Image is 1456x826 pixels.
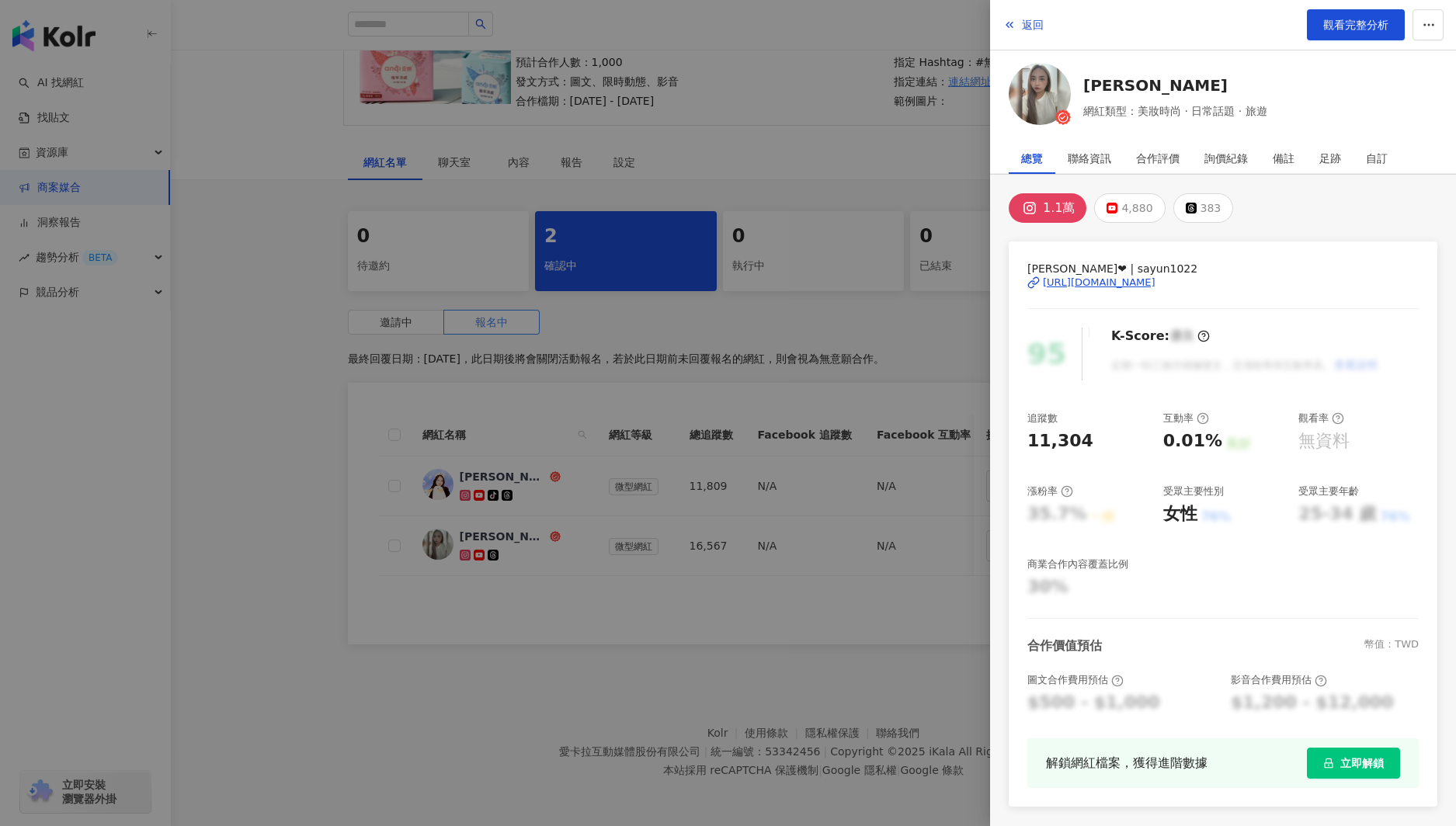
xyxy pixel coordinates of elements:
button: 立即解鎖 [1307,748,1400,779]
div: 幣值：TWD [1364,637,1419,654]
div: 383 [1201,197,1221,219]
div: 1.1萬 [1043,197,1075,219]
div: 合作評價 [1136,143,1180,174]
div: 備註 [1273,143,1294,174]
div: 追蹤數 [1027,411,1058,425]
a: [URL][DOMAIN_NAME] [1027,276,1419,290]
span: [PERSON_NAME]❤ | sayun1022 [1027,260,1419,277]
div: 女性 [1163,502,1197,526]
div: [URL][DOMAIN_NAME] [1043,276,1155,290]
span: lock [1323,758,1334,769]
div: 詢價紀錄 [1204,143,1248,174]
div: 商業合作內容覆蓋比例 [1027,557,1128,571]
div: 受眾主要年齡 [1298,484,1359,498]
div: 聯絡資訊 [1068,143,1111,174]
div: 11,304 [1027,429,1093,453]
a: 觀看完整分析 [1307,9,1405,40]
div: 足跡 [1319,143,1341,174]
div: 4,880 [1121,197,1152,219]
button: 1.1萬 [1009,193,1086,223]
div: 互動率 [1163,411,1209,425]
span: 立即解鎖 [1340,757,1384,769]
div: 漲粉率 [1027,484,1073,498]
div: 受眾主要性別 [1163,484,1224,498]
span: 網紅類型：美妝時尚 · 日常話題 · 旅遊 [1083,102,1267,120]
div: 總覽 [1021,143,1043,174]
div: 觀看率 [1298,411,1344,425]
div: 0.01% [1163,429,1222,453]
button: 4,880 [1094,193,1165,223]
img: KOL Avatar [1009,63,1071,125]
div: 自訂 [1366,143,1388,174]
div: 無資料 [1298,429,1350,453]
span: 觀看完整分析 [1323,19,1388,31]
a: KOL Avatar [1009,63,1071,130]
span: 返回 [1022,19,1044,31]
div: K-Score : [1111,328,1210,345]
button: 返回 [1003,9,1044,40]
div: 影音合作費用預估 [1231,673,1327,687]
button: 383 [1173,193,1234,223]
a: [PERSON_NAME] [1083,75,1267,96]
div: 合作價值預估 [1027,637,1102,654]
div: 解鎖網紅檔案，獲得進階數據 [1046,753,1208,772]
div: 圖文合作費用預估 [1027,673,1124,687]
